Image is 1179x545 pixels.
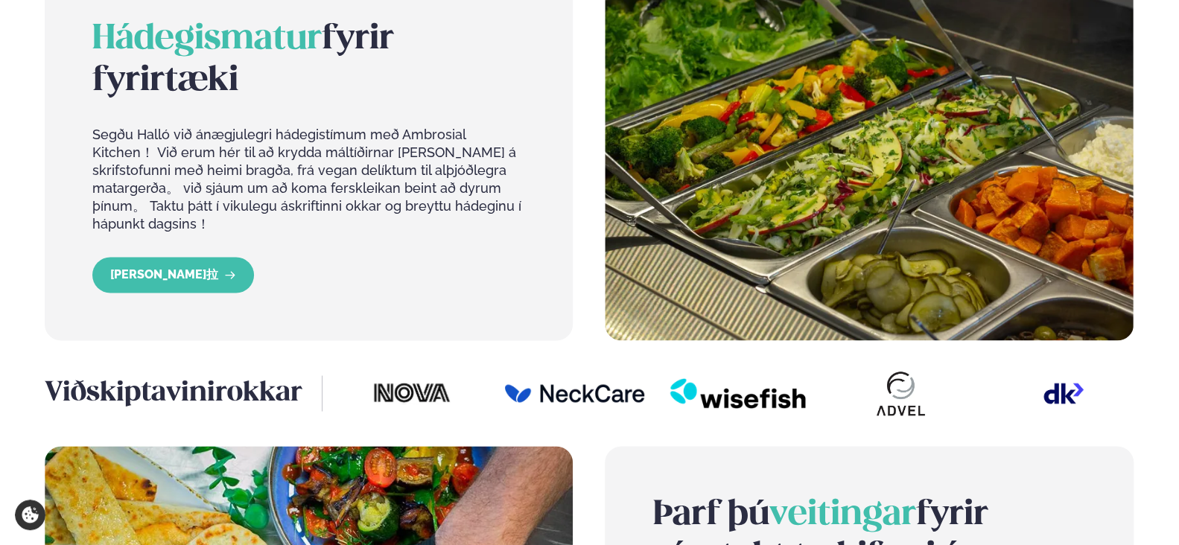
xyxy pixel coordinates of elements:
[92,23,322,56] font: Hádegismatur
[110,267,218,281] font: [PERSON_NAME]拉
[15,500,45,530] a: Cookie 設定
[92,257,254,293] a: 萊薩·梅拉
[227,380,302,406] font: okkar
[652,498,769,531] font: Þarf þú
[994,370,1134,416] img: 圖片 alt
[45,380,227,406] font: Viðskiptavinir
[668,372,807,414] img: 圖片 alt
[769,498,915,531] font: veitingar
[505,383,644,404] img: 圖片 alt
[92,127,521,232] font: Segðu Halló við ánægjulegri hádegistímum með Ambrosial Kitchen！ Við erum hér til að krydda máltíð...
[92,23,394,98] font: fyrir fyrirtæki
[831,370,970,416] img: 圖片 alt
[342,370,481,416] img: 圖片 alt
